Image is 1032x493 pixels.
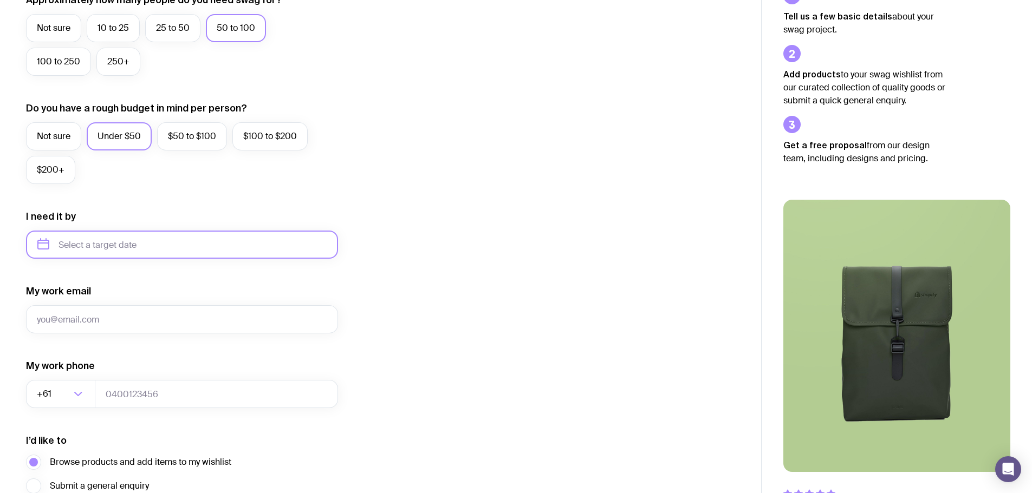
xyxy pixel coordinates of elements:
[87,122,152,150] label: Under $50
[783,140,867,150] strong: Get a free proposal
[26,102,247,115] label: Do you have a rough budget in mind per person?
[96,48,140,76] label: 250+
[206,14,266,42] label: 50 to 100
[26,210,76,223] label: I need it by
[232,122,308,150] label: $100 to $200
[26,305,338,333] input: you@email.com
[26,380,95,408] div: Search for option
[26,231,338,259] input: Select a target date
[995,456,1021,482] div: Open Intercom Messenger
[783,68,946,107] p: to your swag wishlist from our curated collection of quality goods or submit a quick general enqu...
[26,434,67,447] label: I’d like to
[783,139,946,165] p: from our design team, including designs and pricing.
[95,380,338,408] input: 0400123456
[26,122,81,150] label: Not sure
[783,69,841,79] strong: Add products
[26,359,95,372] label: My work phone
[145,14,200,42] label: 25 to 50
[87,14,140,42] label: 10 to 25
[783,10,946,36] p: about your swag project.
[54,380,70,408] input: Search for option
[157,122,227,150] label: $50 to $100
[50,456,231,469] span: Browse products and add items to my wishlist
[26,14,81,42] label: Not sure
[50,479,149,492] span: Submit a general enquiry
[26,156,75,184] label: $200+
[37,380,54,408] span: +61
[26,285,91,298] label: My work email
[26,48,91,76] label: 100 to 250
[783,11,892,21] strong: Tell us a few basic details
